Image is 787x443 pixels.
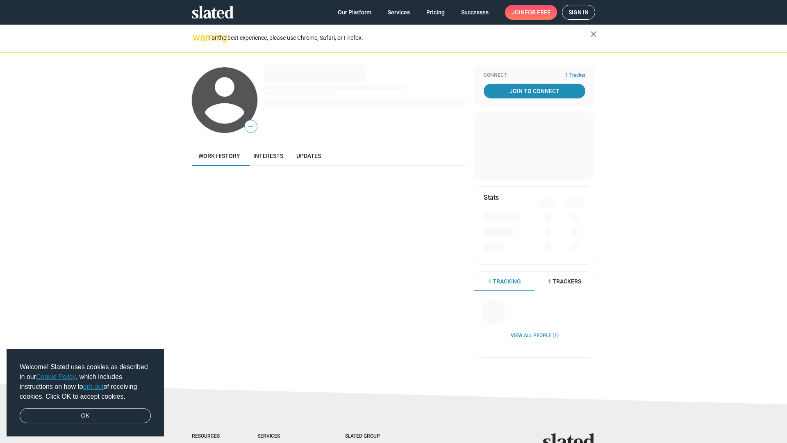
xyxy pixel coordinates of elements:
[253,153,283,159] span: Interests
[426,5,445,20] span: Pricing
[461,5,489,20] span: Successes
[565,72,585,79] span: 1 Tracker
[484,84,585,98] a: Join To Connect
[589,29,598,39] mat-icon: close
[198,153,240,159] span: Work history
[388,5,410,20] span: Services
[338,5,371,20] span: Our Platform
[420,5,451,20] a: Pricing
[247,146,290,166] a: Interests
[83,383,104,390] a: opt-out
[569,5,589,19] span: Sign in
[7,349,164,437] div: cookieconsent
[290,146,328,166] a: Updates
[511,333,559,339] a: View all People (1)
[525,5,550,20] span: for free
[512,5,550,20] span: Join
[484,193,499,202] mat-card-title: Stats
[345,433,401,440] div: Slated Group
[455,5,495,20] a: Successes
[296,153,321,159] span: Updates
[331,5,378,20] a: Our Platform
[485,84,584,98] span: Join To Connect
[505,5,557,20] a: Joinfor free
[484,72,585,79] div: Connect
[192,146,247,166] a: Work history
[548,278,581,285] span: 1 Trackers
[20,362,151,402] span: Welcome! Slated uses cookies as described in our , which includes instructions on how to of recei...
[381,5,416,20] a: Services
[36,373,76,380] a: Cookie Policy
[488,278,521,285] span: 1 Tracking
[20,408,151,424] a: dismiss cookie message
[245,121,257,132] span: —
[562,5,595,20] a: Sign in
[193,32,202,42] mat-icon: warning
[192,433,225,440] div: Resources
[257,433,312,440] div: Services
[208,32,590,43] div: For the best experience, please use Chrome, Safari, or Firefox.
